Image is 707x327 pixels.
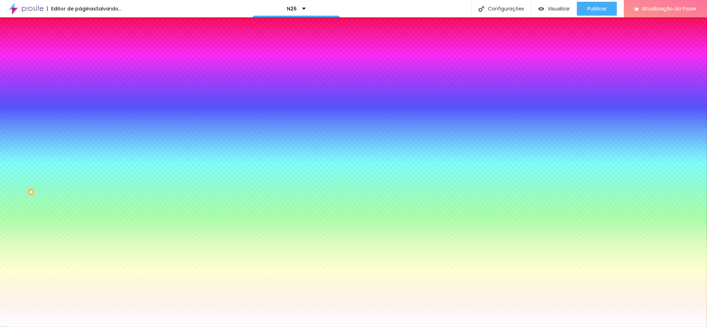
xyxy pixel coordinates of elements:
img: view-1.svg [538,6,544,12]
font: Atualização do Fazer [642,5,697,12]
font: N26 [287,5,297,12]
font: Configurações [488,5,524,12]
button: Visualizar [531,2,577,16]
font: Visualizar [548,5,570,12]
font: Editor de páginas [51,5,96,12]
button: Publicar [577,2,617,16]
font: Publicar [587,5,606,12]
img: Ícone [479,6,484,12]
div: Salvando... [96,6,121,11]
